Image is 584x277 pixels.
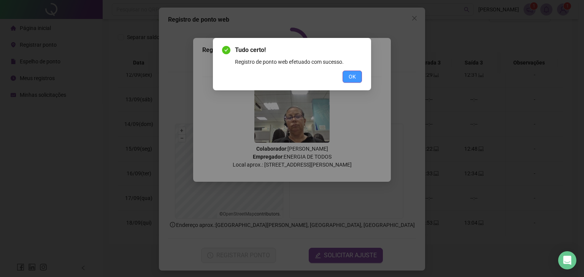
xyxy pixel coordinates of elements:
[235,58,362,66] div: Registro de ponto web efetuado com sucesso.
[558,251,576,269] div: Open Intercom Messenger
[235,46,362,55] span: Tudo certo!
[343,71,362,83] button: OK
[349,72,356,81] span: OK
[222,46,230,54] span: check-circle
